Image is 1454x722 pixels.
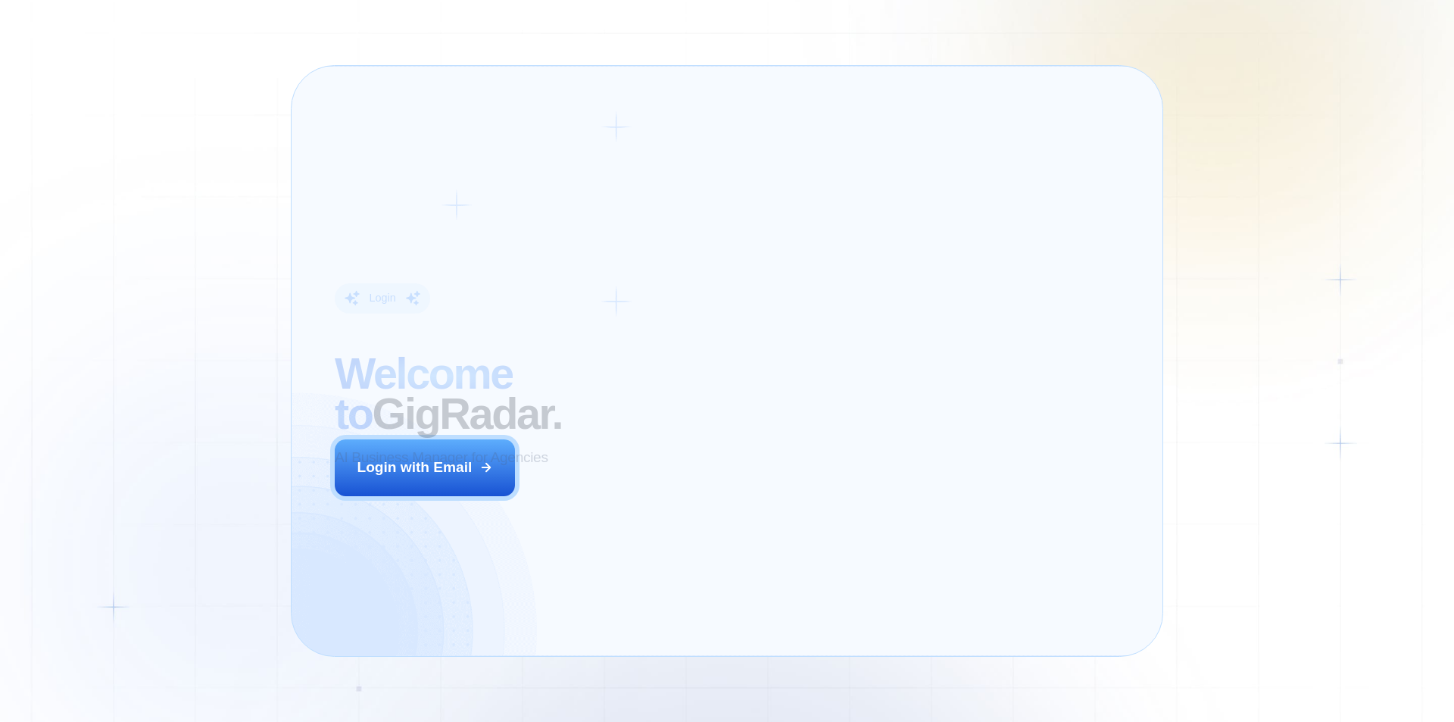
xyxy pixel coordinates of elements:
button: Login with Email [335,439,515,495]
p: AI Business Manager for Agencies [335,448,548,467]
h2: ‍ GigRadar. [335,354,709,434]
span: Welcome to [335,349,513,438]
div: Login [370,291,396,305]
div: Login with Email [357,458,473,477]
